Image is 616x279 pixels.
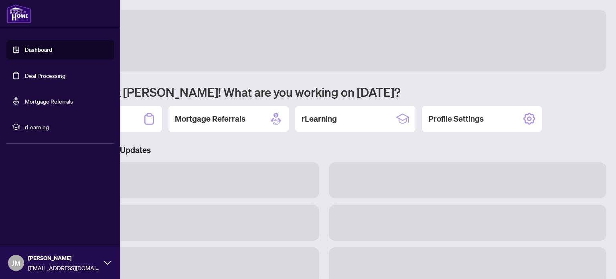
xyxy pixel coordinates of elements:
a: Deal Processing [25,72,65,79]
h3: Brokerage & Industry Updates [42,145,606,156]
span: [EMAIL_ADDRESS][DOMAIN_NAME] [28,263,100,272]
span: [PERSON_NAME] [28,254,100,263]
h2: Profile Settings [428,113,484,124]
a: Mortgage Referrals [25,98,73,105]
span: rLearning [25,122,108,131]
h2: rLearning [302,113,337,124]
img: logo [6,4,31,23]
h2: Mortgage Referrals [175,113,245,124]
h1: Welcome back [PERSON_NAME]! What are you working on [DATE]? [42,84,606,100]
span: JM [12,257,20,269]
a: Dashboard [25,46,52,53]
